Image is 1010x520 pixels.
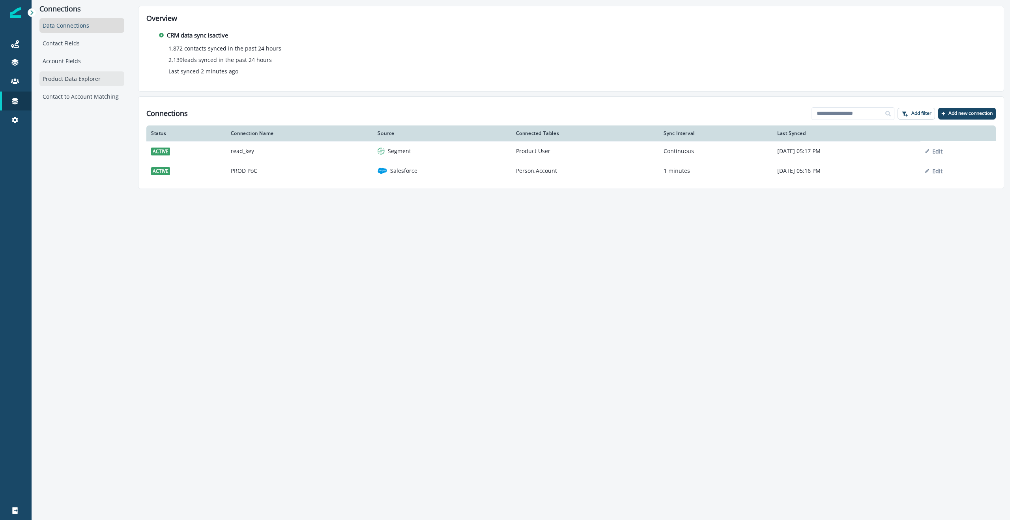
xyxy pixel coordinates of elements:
div: Sync Interval [664,130,768,137]
p: Add new connection [948,110,993,116]
td: PROD PoC [226,161,373,181]
p: Segment [388,147,411,155]
h2: Overview [146,14,996,23]
p: [DATE] 05:17 PM [777,147,916,155]
p: Last synced 2 minutes ago [168,67,238,75]
span: active [151,148,170,155]
p: Add filter [911,110,931,116]
td: Product User [511,141,659,161]
a: activePROD PoCsalesforceSalesforcePerson,Account1 minutes[DATE] 05:16 PMEdit [146,161,996,181]
button: Add filter [898,108,935,120]
span: active [151,167,170,175]
img: segment [378,148,385,155]
div: Source [378,130,506,137]
div: Data Connections [39,18,124,33]
p: Connections [39,5,124,13]
td: 1 minutes [659,161,772,181]
p: Edit [932,167,943,175]
div: Contact Fields [39,36,124,51]
a: activeread_keysegmentSegmentProduct UserContinuous[DATE] 05:17 PMEdit [146,141,996,161]
td: read_key [226,141,373,161]
button: Edit [925,167,943,175]
div: Status [151,130,221,137]
p: 1,872 contacts synced in the past 24 hours [168,44,281,52]
div: Account Fields [39,54,124,68]
div: Product Data Explorer [39,71,124,86]
p: 2,139 leads synced in the past 24 hours [168,56,272,64]
div: Connected Tables [516,130,654,137]
button: Add new connection [938,108,996,120]
div: Connection Name [231,130,368,137]
img: salesforce [378,166,387,176]
p: [DATE] 05:16 PM [777,167,916,175]
h1: Connections [146,109,188,118]
p: Salesforce [390,167,417,175]
td: Continuous [659,141,772,161]
p: CRM data sync is active [167,31,228,40]
div: Last Synced [777,130,916,137]
p: Edit [932,148,943,155]
div: Contact to Account Matching [39,89,124,104]
button: Edit [925,148,943,155]
td: Person,Account [511,161,659,181]
img: Inflection [10,7,21,18]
